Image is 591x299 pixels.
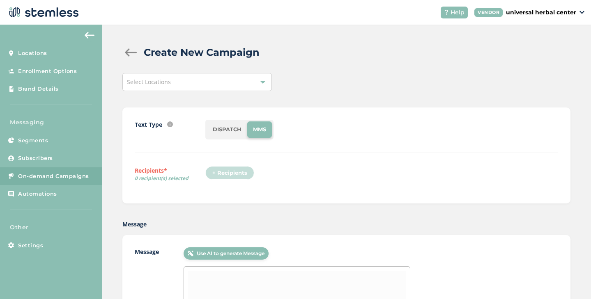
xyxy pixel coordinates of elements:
[18,172,89,180] span: On-demand Campaigns
[18,190,57,198] span: Automations
[18,85,59,93] span: Brand Details
[197,250,264,257] span: Use AI to generate Message
[135,120,162,129] label: Text Type
[127,78,171,86] span: Select Locations
[474,8,503,17] div: VENDOR
[18,154,53,162] span: Subscribers
[247,121,272,138] li: MMS
[444,10,449,15] img: icon-help-white-03924b79.svg
[207,121,247,138] li: DISPATCH
[135,175,205,182] span: 0 recipient(s) selected
[451,8,465,17] span: Help
[135,166,205,185] label: Recipients*
[7,4,79,21] img: logo-dark-0685b13c.svg
[144,45,260,60] h2: Create New Campaign
[18,67,77,75] span: Enrollment Options
[18,137,48,145] span: Segments
[18,242,43,250] span: Settings
[184,247,269,260] button: Use AI to generate Message
[506,8,576,17] p: universal herbal center
[85,32,94,39] img: icon-arrow-back-accent-c549486e.svg
[18,49,47,57] span: Locations
[122,220,147,228] label: Message
[167,121,173,127] img: icon-info-236977d2.svg
[580,11,584,14] img: icon_down-arrow-small-66adaf34.svg
[550,260,591,299] iframe: Chat Widget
